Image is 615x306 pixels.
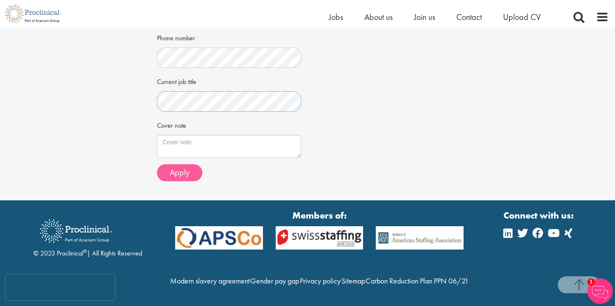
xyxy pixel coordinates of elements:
[175,209,464,222] strong: Members of:
[587,278,595,286] span: 1
[250,276,299,286] a: Gender pay gap
[587,278,613,304] img: Chatbot
[503,209,576,222] strong: Connect with us:
[157,31,195,43] label: Phone number
[83,248,87,255] sup: ®
[366,276,469,286] a: Carbon Reduction Plan PPN 06/21
[364,11,393,22] a: About us
[157,164,202,181] button: Apply
[341,276,365,286] a: Sitemap
[503,11,541,22] a: Upload CV
[329,11,343,22] a: Jobs
[414,11,435,22] a: Join us
[157,74,196,87] label: Current job title
[269,226,370,250] img: APSCo
[157,118,186,131] label: Cover note
[300,276,341,286] a: Privacy policy
[169,226,269,250] img: APSCo
[170,167,190,178] span: Apply
[6,275,115,300] iframe: reCAPTCHA
[456,11,482,22] a: Contact
[34,213,142,258] div: © 2023 Proclinical | All Rights Reserved
[34,213,118,249] img: Proclinical Recruitment
[170,276,250,286] a: Modern slavery agreement
[369,226,470,250] img: APSCo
